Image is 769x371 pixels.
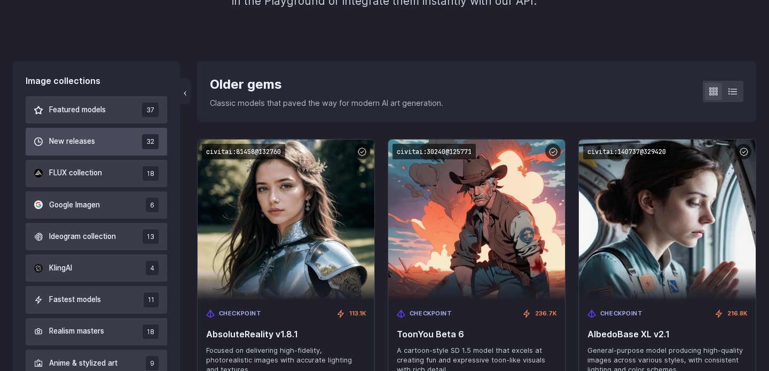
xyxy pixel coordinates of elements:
[144,292,159,307] span: 11
[146,198,159,212] span: 6
[180,79,191,104] button: ‹
[26,128,167,155] button: New releases 32
[579,140,756,300] img: AlbedoBase XL v2.1
[388,140,565,300] img: ToonYou Beta 6
[393,144,476,159] code: civitai:30240@125771
[26,191,167,219] button: Google Imagen 6
[535,309,556,319] span: 236.7K
[198,140,374,300] img: AbsoluteReality v1.8.1
[143,166,159,181] span: 18
[210,97,443,109] p: Classic models that paved the way for modern AI art generation.
[49,326,104,337] span: Realism masters
[26,160,167,187] button: FLUX collection 18
[142,134,159,149] span: 32
[143,229,159,244] span: 13
[210,74,443,95] div: Older gems
[142,103,159,117] span: 37
[146,356,159,370] span: 9
[26,96,167,123] button: Featured models 37
[727,309,747,319] span: 216.8K
[49,136,95,148] span: New releases
[146,261,159,275] span: 4
[410,309,452,319] span: Checkpoint
[26,318,167,345] button: Realism masters 18
[49,167,102,179] span: FLUX collection
[587,329,747,339] span: AlbedoBase XL v2.1
[26,223,167,250] button: Ideogram collection 13
[49,231,116,243] span: Ideogram collection
[49,358,117,369] span: Anime & stylized art
[26,74,167,88] div: Image collections
[49,104,106,116] span: Featured models
[26,286,167,313] button: Fastest models 11
[49,262,72,274] span: KlingAI
[26,254,167,282] button: KlingAI 4
[219,309,262,319] span: Checkpoint
[202,144,285,159] code: civitai:81458@132760
[49,199,100,211] span: Google Imagen
[349,309,366,319] span: 113.1K
[206,329,366,339] span: AbsoluteReality v1.8.1
[600,309,643,319] span: Checkpoint
[583,144,670,159] code: civitai:140737@329420
[143,324,159,339] span: 18
[49,294,101,306] span: Fastest models
[397,329,556,339] span: ToonYou Beta 6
